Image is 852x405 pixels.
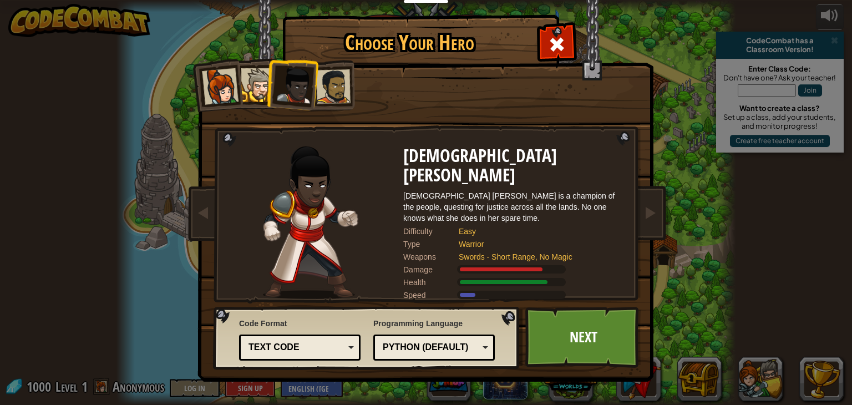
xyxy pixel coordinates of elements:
[403,226,459,237] div: Difficulty
[403,239,459,250] div: Type
[304,59,355,111] li: Alejandro the Duelist
[403,277,625,288] div: Gains 140% of listed Warrior armor health.
[459,251,614,262] div: Swords - Short Range, No Magic
[213,307,523,370] img: language-selector-background.png
[265,56,319,110] li: Lady Ida Justheart
[263,146,358,299] img: champion-pose.png
[459,239,614,250] div: Warrior
[248,341,344,354] div: Text code
[403,264,625,275] div: Deals 120% of listed Warrior weapon damage.
[459,226,614,237] div: Easy
[189,58,244,112] li: Captain Anya Weston
[285,31,534,54] h1: Choose Your Hero
[525,307,641,368] a: Next
[239,318,361,329] span: Code Format
[403,290,459,301] div: Speed
[403,264,459,275] div: Damage
[373,318,495,329] span: Programming Language
[403,146,625,185] h2: [DEMOGRAPHIC_DATA] [PERSON_NAME]
[403,290,625,301] div: Moves at 6 meters per second.
[383,341,479,354] div: Python (Default)
[403,277,459,288] div: Health
[403,251,459,262] div: Weapons
[229,58,279,109] li: Sir Tharin Thunderfist
[403,190,625,224] div: [DEMOGRAPHIC_DATA] [PERSON_NAME] is a champion of the people, questing for justice across all the...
